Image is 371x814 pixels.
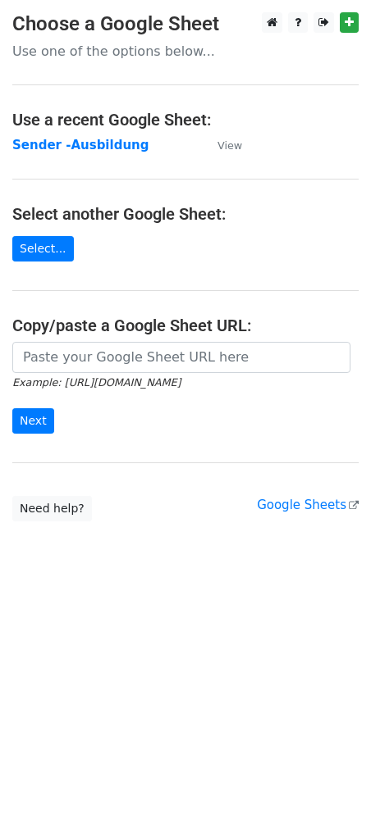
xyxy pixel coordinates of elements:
h4: Select another Google Sheet: [12,204,359,224]
input: Paste your Google Sheet URL here [12,342,350,373]
h3: Choose a Google Sheet [12,12,359,36]
p: Use one of the options below... [12,43,359,60]
a: Select... [12,236,74,261]
a: Sender -Ausbildung [12,138,149,152]
a: View [201,138,242,152]
a: Need help? [12,496,92,521]
small: Example: [URL][DOMAIN_NAME] [12,376,181,389]
input: Next [12,408,54,434]
a: Google Sheets [257,498,359,512]
h4: Copy/paste a Google Sheet URL: [12,316,359,335]
small: View [218,139,242,152]
h4: Use a recent Google Sheet: [12,110,359,130]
